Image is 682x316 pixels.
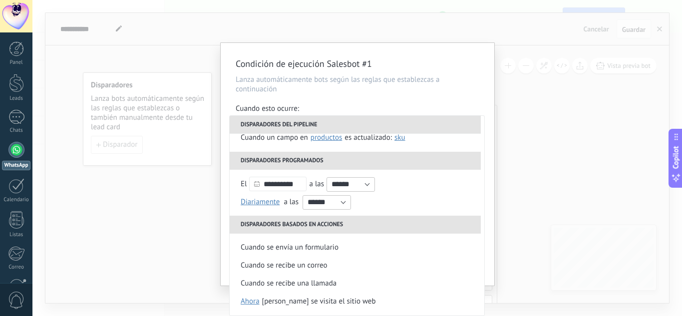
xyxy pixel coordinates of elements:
[2,161,30,170] div: WhatsApp
[2,127,31,134] div: Chats
[2,232,31,238] div: Listas
[2,59,31,66] div: Panel
[241,193,284,211] button: Diariamente
[241,179,247,189] span: El
[236,104,479,115] div: Cuando esto ocurre:
[2,197,31,203] div: Calendario
[230,216,481,234] li: Disparadores basados en acciones
[262,293,376,311] div: [PERSON_NAME] se visita el sitio web
[236,58,469,70] h2: Condición de ejecución Salesbot #1
[241,275,337,293] div: Cuando se recibe una llamada
[308,129,344,147] button: Productos
[311,133,342,142] span: Productos
[236,75,479,94] p: Lanza automáticamente bots según las reglas que establezcas a continuación
[309,179,324,189] span: a las
[392,129,408,147] button: SKU
[241,239,339,257] div: Cuando se envía un formulario
[241,257,328,275] div: Cuando se recibe un correo
[241,293,262,311] button: ahora
[241,129,408,147] div: Cuando un campo en es actualizado:
[671,146,681,169] span: Copilot
[2,264,31,271] div: Correo
[2,95,31,102] div: Leads
[241,293,260,311] span: ahora
[241,197,280,207] span: Diariamente
[230,152,481,170] li: Disparadores programados
[394,133,405,142] span: SKU
[284,197,299,207] span: a las
[230,116,481,134] li: Disparadores del pipeline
